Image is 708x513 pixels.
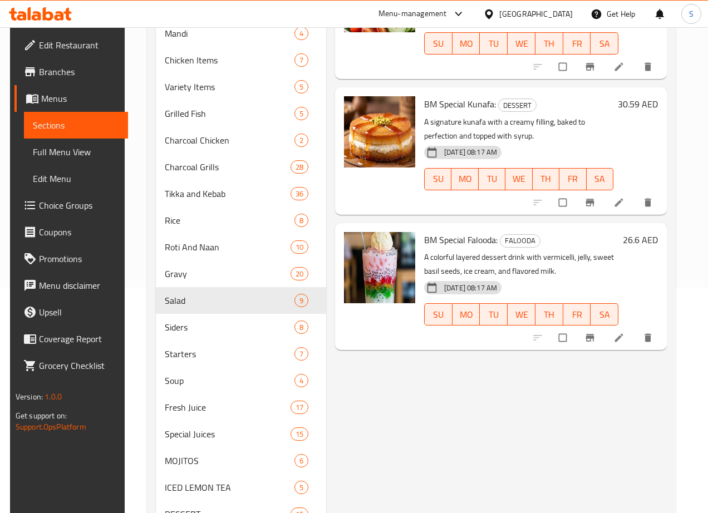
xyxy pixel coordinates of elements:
[613,197,627,208] a: Edit menu item
[165,80,294,93] div: Variety Items
[457,307,476,323] span: MO
[165,481,294,494] span: ICED LEMON TEA
[291,427,308,441] div: items
[294,53,308,67] div: items
[295,135,308,146] span: 2
[512,307,531,323] span: WE
[424,168,451,190] button: SU
[295,295,308,306] span: 9
[41,92,119,105] span: Menus
[165,320,294,334] span: Siders
[479,168,505,190] button: TU
[165,347,294,361] span: Starters
[294,374,308,387] div: items
[500,234,540,248] div: FALOODA
[156,287,326,314] div: Salad9
[165,160,291,174] div: Charcoal Grills
[156,341,326,367] div: Starters7
[14,192,128,219] a: Choice Groups
[156,127,326,154] div: Charcoal Chicken2
[291,402,308,413] span: 17
[291,269,308,279] span: 20
[45,389,62,404] span: 1.0.0
[16,389,43,404] span: Version:
[618,96,658,112] h6: 30.59 AED
[156,100,326,127] div: Grilled Fish5
[165,27,294,40] span: Mandi
[39,65,119,78] span: Branches
[291,160,308,174] div: items
[14,299,128,325] a: Upsell
[457,36,476,52] span: MO
[344,232,415,303] img: BM Special Falooda:
[14,325,128,352] a: Coverage Report
[33,119,119,132] span: Sections
[156,314,326,341] div: Siders8
[165,214,294,227] span: Rice
[33,145,119,159] span: Full Menu View
[440,283,501,293] span: [DATE] 08:17 AM
[535,32,563,55] button: TH
[295,322,308,333] span: 8
[39,252,119,265] span: Promotions
[165,294,294,307] div: Salad
[14,352,128,379] a: Grocery Checklist
[16,420,86,434] a: Support.OpsPlatform
[429,36,448,52] span: SU
[294,294,308,307] div: items
[16,408,67,423] span: Get support on:
[499,99,536,112] span: DESSERT
[587,168,613,190] button: SA
[429,171,447,187] span: SU
[424,32,453,55] button: SU
[552,327,576,348] span: Select to update
[595,307,614,323] span: SA
[568,36,587,52] span: FR
[156,394,326,421] div: Fresh Juice17
[294,214,308,227] div: items
[591,171,609,187] span: SA
[294,481,308,494] div: items
[499,8,573,20] div: [GEOGRAPHIC_DATA]
[156,47,326,73] div: Chicken Items7
[552,56,576,77] span: Select to update
[508,303,535,325] button: WE
[535,303,563,325] button: TH
[291,242,308,253] span: 10
[480,32,508,55] button: TU
[440,147,501,157] span: [DATE] 08:17 AM
[165,427,291,441] span: Special Juices
[165,107,294,120] div: Grilled Fish
[165,187,291,200] span: Tikka and Kebab
[294,107,308,120] div: items
[39,305,119,319] span: Upsell
[165,267,291,280] span: Gravy
[294,320,308,334] div: items
[613,332,627,343] a: Edit menu item
[291,187,308,200] div: items
[165,401,291,414] span: Fresh Juice
[508,32,535,55] button: WE
[451,168,478,190] button: MO
[578,55,604,79] button: Branch-specific-item
[456,171,474,187] span: MO
[564,171,582,187] span: FR
[14,272,128,299] a: Menu disclaimer
[484,307,503,323] span: TU
[552,192,576,213] span: Select to update
[14,58,128,85] a: Branches
[291,429,308,440] span: 15
[165,454,294,467] span: MOJITOS
[424,115,613,143] p: A signature kunafa with a creamy filling, baked to perfection and topped with syrup.
[156,73,326,100] div: Variety Items5
[689,8,694,20] span: S
[636,55,662,79] button: delete
[510,171,528,187] span: WE
[165,134,294,147] div: Charcoal Chicken
[295,28,308,39] span: 4
[500,234,540,247] span: FALOODA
